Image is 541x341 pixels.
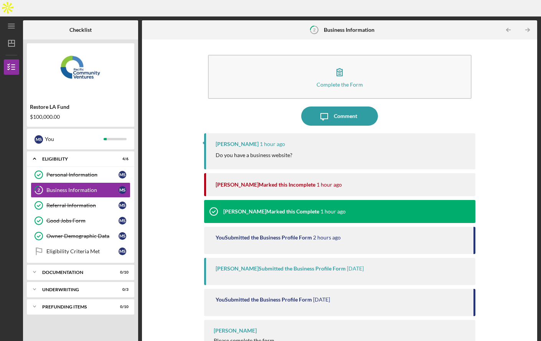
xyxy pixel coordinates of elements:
img: Product logo [27,47,134,93]
a: Personal InformationMS [31,167,130,182]
time: 2025-09-18 17:31 [320,208,346,215]
a: Good Jobs FormMS [31,213,130,228]
div: 4 / 6 [115,157,129,161]
p: Do you have a business website? [216,151,292,159]
div: [PERSON_NAME] [216,141,259,147]
a: Referral InformationMS [31,198,130,213]
tspan: 2 [38,188,40,193]
a: 2Business InformationMS [31,182,130,198]
time: 2025-09-16 22:50 [347,266,364,272]
button: Comment [301,107,378,126]
button: Complete the Form [208,55,472,99]
div: M S [119,248,126,255]
div: 0 / 10 [115,270,129,275]
div: You Submitted the Business Profile Form [216,297,312,303]
div: You Submitted the Business Profile Form [216,234,312,241]
div: M S [119,171,126,179]
div: Restore LA Fund [30,104,131,110]
div: [PERSON_NAME] Marked this Complete [223,208,319,215]
div: Business Information [46,187,119,193]
div: M S [35,135,43,144]
div: Documentation [42,270,109,275]
tspan: 2 [313,28,315,33]
div: Comment [334,107,357,126]
time: 2025-09-18 17:31 [317,182,342,188]
a: Owner Demographic DataMS [31,228,130,244]
div: Referral Information [46,202,119,208]
div: M S [119,186,126,194]
div: Underwriting [42,287,109,292]
div: Prefunding Items [42,305,109,309]
div: [PERSON_NAME] Marked this Incomplete [216,182,315,188]
b: Business Information [324,27,374,33]
div: 0 / 3 [115,287,129,292]
div: [PERSON_NAME] [214,328,257,334]
div: $100,000.00 [30,114,131,120]
div: M S [119,202,126,209]
div: Complete the Form [317,82,363,87]
div: Personal Information [46,172,119,178]
time: 2025-09-18 17:31 [260,141,285,147]
time: 2025-09-18 17:15 [313,234,341,241]
div: M S [119,217,126,225]
div: 0 / 10 [115,305,129,309]
div: [PERSON_NAME] Submitted the Business Profile Form [216,266,346,272]
div: You [45,133,104,146]
b: Checklist [69,27,92,33]
div: Owner Demographic Data [46,233,119,239]
a: Eligibility Criteria MetMS [31,244,130,259]
div: M S [119,232,126,240]
div: Eligibility [42,157,109,161]
div: Eligibility Criteria Met [46,248,119,254]
div: Good Jobs Form [46,218,119,224]
time: 2025-09-16 20:33 [313,297,330,303]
